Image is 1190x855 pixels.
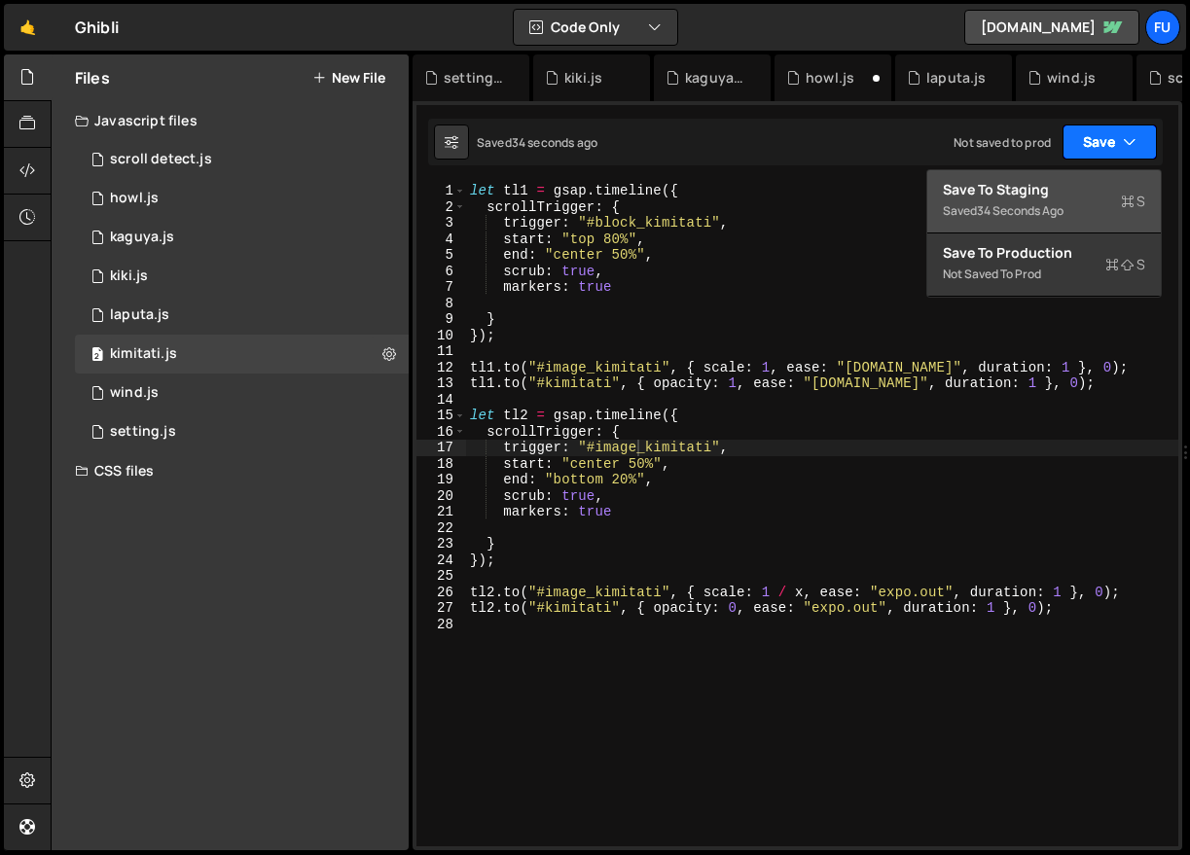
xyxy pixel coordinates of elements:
[416,408,466,424] div: 15
[927,233,1161,297] button: Save to ProductionS Not saved to prod
[926,68,986,88] div: laputa.js
[954,134,1051,151] div: Not saved to prod
[110,423,176,441] div: setting.js
[514,10,677,45] button: Code Only
[416,504,466,520] div: 21
[416,520,466,537] div: 22
[416,568,466,585] div: 25
[416,343,466,360] div: 11
[416,296,466,312] div: 8
[1121,192,1145,211] span: S
[416,552,466,569] div: 24
[52,451,409,490] div: CSS files
[75,257,415,296] div: 17069/47031.js
[110,190,159,207] div: howl.js
[416,199,466,216] div: 2
[685,68,747,88] div: kaguya.js
[416,311,466,328] div: 9
[416,279,466,296] div: 7
[943,263,1145,286] div: Not saved to prod
[1063,125,1157,160] button: Save
[416,247,466,264] div: 5
[927,170,1161,233] button: Save to StagingS Saved34 seconds ago
[1145,10,1180,45] a: Fu
[416,264,466,280] div: 6
[416,360,466,376] div: 12
[1105,255,1145,274] span: S
[91,348,103,364] span: 2
[110,151,212,168] div: scroll detect.js
[110,267,148,285] div: kiki.js
[75,335,415,374] div: kimitati.js
[416,392,466,409] div: 14
[416,585,466,601] div: 26
[416,488,466,505] div: 20
[416,440,466,456] div: 17
[52,101,409,140] div: Javascript files
[416,424,466,441] div: 16
[416,215,466,232] div: 3
[416,472,466,488] div: 19
[75,179,415,218] div: 17069/47029.js
[416,232,466,248] div: 4
[75,218,415,257] div: 17069/47030.js
[512,134,597,151] div: 34 seconds ago
[806,68,854,88] div: howl.js
[977,202,1064,219] div: 34 seconds ago
[564,68,602,88] div: kiki.js
[943,243,1145,263] div: Save to Production
[75,16,119,39] div: Ghibli
[964,10,1139,45] a: [DOMAIN_NAME]
[75,296,415,335] div: 17069/47028.js
[75,412,415,451] div: 17069/47032.js
[943,180,1145,199] div: Save to Staging
[416,536,466,552] div: 23
[943,199,1145,223] div: Saved
[75,374,415,412] div: 17069/47026.js
[312,70,385,86] button: New File
[75,140,415,179] div: scroll detect.js
[444,68,506,88] div: setting.js
[75,67,110,89] h2: Files
[110,384,159,402] div: wind.js
[416,600,466,617] div: 27
[110,345,177,363] div: kimitati.js
[477,134,597,151] div: Saved
[110,229,174,246] div: kaguya.js
[416,183,466,199] div: 1
[416,456,466,473] div: 18
[1047,68,1096,88] div: wind.js
[416,328,466,344] div: 10
[4,4,52,51] a: 🤙
[416,375,466,392] div: 13
[416,617,466,633] div: 28
[110,306,169,324] div: laputa.js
